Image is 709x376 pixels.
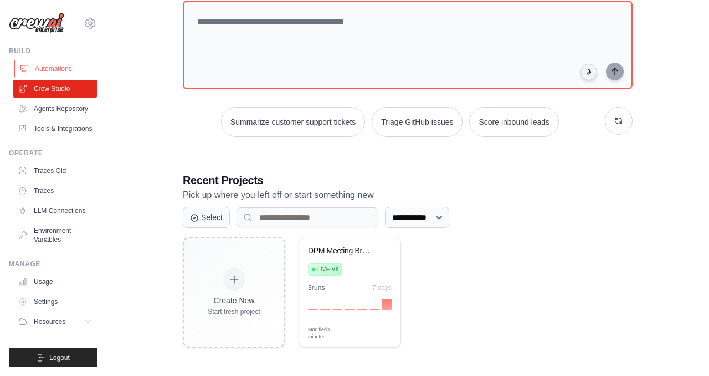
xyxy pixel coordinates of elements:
div: Operate [9,149,97,157]
span: Resources [34,317,65,326]
a: Automations [14,60,98,78]
a: Crew Studio [13,80,97,98]
a: Settings [13,293,97,311]
img: Logo [9,13,64,34]
a: LLM Connections [13,202,97,220]
p: Pick up where you left off or start something new [183,188,633,202]
div: 7 days [372,283,392,292]
button: Click to speak your automation idea [580,64,597,80]
a: Usage [13,273,97,291]
div: Manage deployment [342,329,370,338]
div: 3 run s [308,283,325,292]
span: Edit [374,329,384,338]
span: Manage [342,329,362,338]
a: Traces Old [13,162,97,180]
div: Create New [208,295,260,306]
div: Day 3: 0 executions [332,309,342,310]
button: Score inbound leads [469,107,559,137]
div: Start fresh project [208,307,260,316]
button: Resources [13,313,97,331]
h3: Recent Projects [183,172,633,188]
a: Traces [13,182,97,200]
div: Activity over last 7 days [308,297,392,310]
a: Tools & Integrations [13,120,97,138]
button: Summarize customer support tickets [221,107,365,137]
button: Select [183,207,230,228]
button: Triage GitHub issues [372,107,463,137]
div: Manage [9,260,97,268]
div: Day 4: 0 executions [345,309,354,310]
iframe: Chat Widget [654,323,709,376]
div: Build [9,47,97,55]
button: Logout [9,348,97,367]
div: DPM Meeting Breif Pack [308,246,375,256]
div: Day 7: 3 executions [382,299,392,310]
a: Environment Variables [13,222,97,248]
span: Logout [49,353,70,362]
div: Day 2: 0 executions [320,309,330,310]
button: Get new suggestions [605,107,633,135]
span: Modified 3 minutes [308,326,342,341]
div: Day 6: 0 executions [369,309,379,310]
div: Day 5: 0 executions [357,309,367,310]
span: Live v6 [317,265,338,274]
a: Agents Repository [13,100,97,118]
div: Day 1: 0 executions [308,309,318,310]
